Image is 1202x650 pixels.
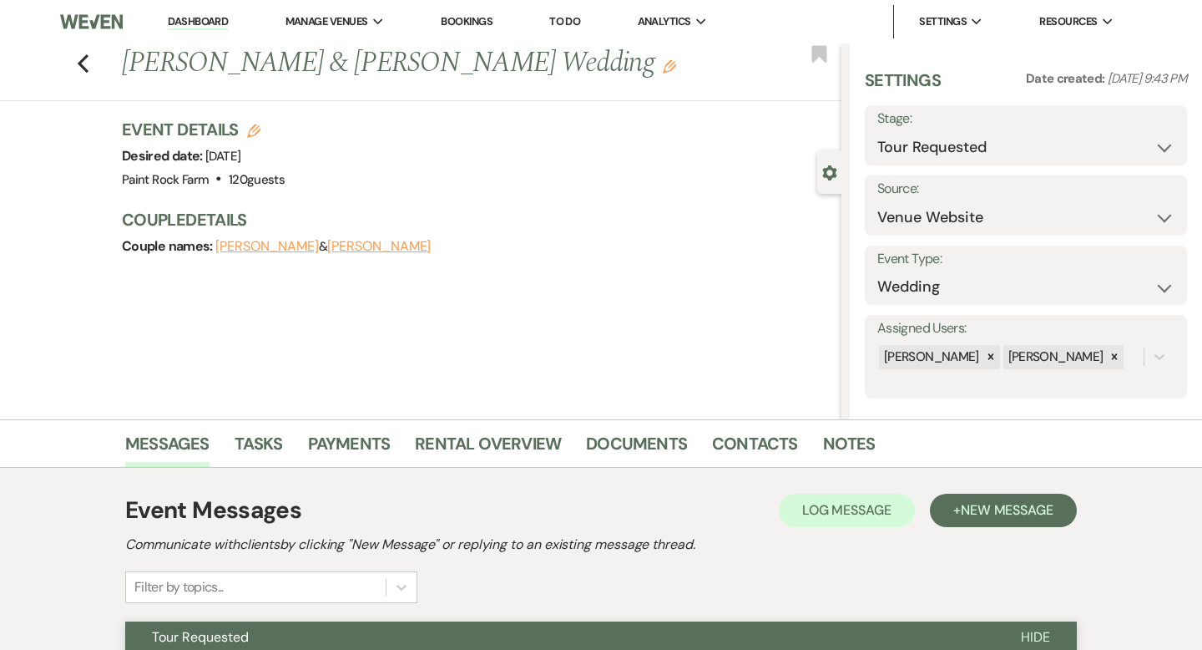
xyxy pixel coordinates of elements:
[712,430,798,467] a: Contacts
[441,14,492,28] a: Bookings
[919,13,967,30] span: Settings
[229,171,285,188] span: 120 guests
[877,317,1174,341] label: Assigned Users:
[308,430,391,467] a: Payments
[125,535,1077,555] h2: Communicate with clients by clicking "New Message" or replying to an existing message thread.
[125,493,301,528] h1: Event Messages
[879,345,982,369] div: [PERSON_NAME]
[638,13,691,30] span: Analytics
[122,43,691,84] h1: [PERSON_NAME] & [PERSON_NAME] Wedding
[961,501,1053,519] span: New Message
[1108,70,1187,87] span: [DATE] 9:43 PM
[205,148,240,165] span: [DATE]
[122,147,205,165] span: Desired date:
[122,171,209,188] span: Paint Rock Farm
[1039,13,1097,30] span: Resources
[235,430,283,467] a: Tasks
[1003,345,1106,369] div: [PERSON_NAME]
[1021,628,1050,646] span: Hide
[125,430,210,467] a: Messages
[215,240,319,253] button: [PERSON_NAME]
[415,430,561,467] a: Rental Overview
[586,430,687,467] a: Documents
[122,237,215,255] span: Couple names:
[802,501,891,519] span: Log Message
[60,4,123,39] img: Weven Logo
[877,107,1174,131] label: Stage:
[877,247,1174,272] label: Event Type:
[822,164,837,180] button: Close lead details
[122,208,825,231] h3: Couple Details
[779,494,915,527] button: Log Message
[285,13,368,30] span: Manage Venues
[215,238,431,255] span: &
[930,494,1077,527] button: +New Message
[663,58,676,74] button: Edit
[1026,70,1108,87] span: Date created:
[823,430,876,467] a: Notes
[152,628,249,646] span: Tour Requested
[134,577,224,597] div: Filter by topics...
[327,240,431,253] button: [PERSON_NAME]
[122,118,285,141] h3: Event Details
[865,69,941,105] h3: Settings
[877,177,1174,201] label: Source:
[549,14,580,28] a: To Do
[168,14,228,30] a: Dashboard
